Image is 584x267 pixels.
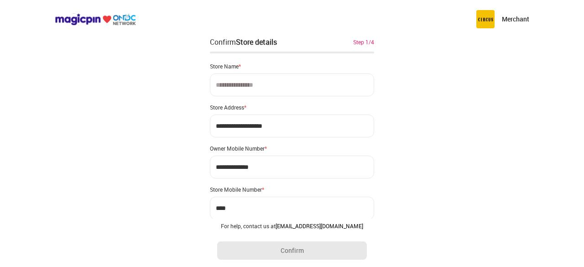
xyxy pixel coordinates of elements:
[236,37,277,47] div: Store details
[217,222,367,230] div: For help, contact us at
[55,13,136,26] img: ondc-logo-new-small.8a59708e.svg
[210,104,374,111] div: Store Address
[276,222,363,230] a: [EMAIL_ADDRESS][DOMAIN_NAME]
[217,241,367,260] button: Confirm
[353,38,374,46] div: Step 1/4
[476,10,495,28] img: circus.b677b59b.png
[210,37,277,47] div: Confirm
[502,15,529,24] p: Merchant
[210,63,374,70] div: Store Name
[210,186,374,193] div: Store Mobile Number
[210,145,374,152] div: Owner Mobile Number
